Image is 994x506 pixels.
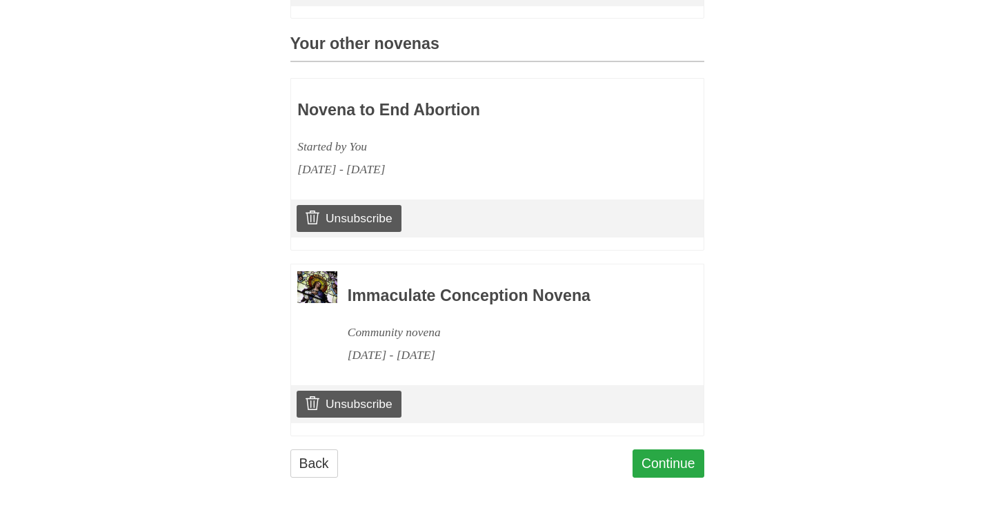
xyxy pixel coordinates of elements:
img: Novena image [297,271,337,303]
h3: Your other novenas [290,35,704,62]
div: [DATE] - [DATE] [297,158,616,181]
div: Community novena [348,321,666,344]
h3: Novena to End Abortion [297,101,616,119]
a: Back [290,449,338,478]
a: Unsubscribe [297,391,401,417]
div: Started by You [297,135,616,158]
h3: Immaculate Conception Novena [348,287,666,305]
div: [DATE] - [DATE] [348,344,666,367]
a: Unsubscribe [297,205,401,231]
a: Continue [633,449,704,478]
